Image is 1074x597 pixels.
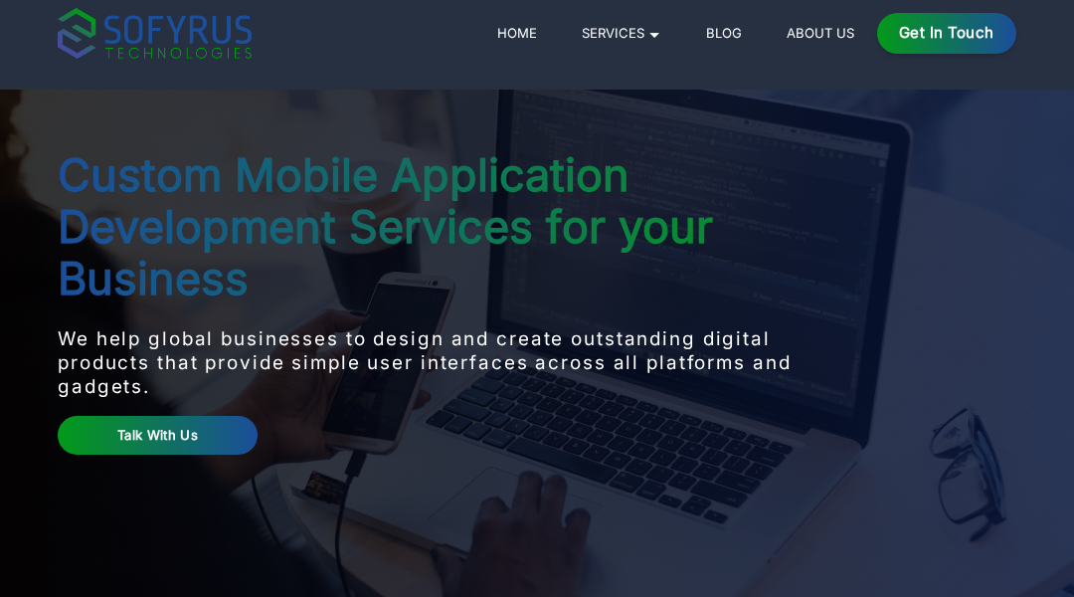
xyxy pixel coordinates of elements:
[58,149,856,304] h1: Custom Mobile Application Development Services for your Business
[575,21,669,45] a: Services 🞃
[490,21,545,45] a: Home
[58,416,258,455] a: Talk With Us
[58,8,252,59] img: sofyrus
[58,327,856,399] p: We help global businesses to design and create outstanding digital products that provide simple u...
[780,21,862,45] a: About Us
[877,13,1017,54] a: Get in Touch
[699,21,750,45] a: Blog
